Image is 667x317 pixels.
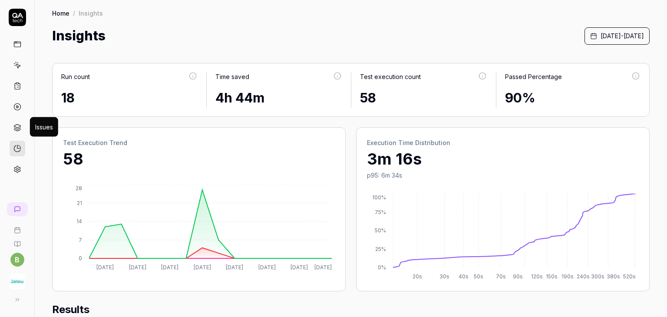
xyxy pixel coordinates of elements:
div: Issues [35,122,53,132]
tspan: 30s [439,273,449,280]
tspan: 75% [375,209,386,215]
div: Time saved [215,72,249,81]
a: Home [52,9,69,17]
h1: Insights [52,26,106,46]
a: New conversation [7,202,28,216]
tspan: 20s [413,273,422,280]
tspan: 50s [474,273,483,280]
tspan: 240s [577,273,590,280]
p: 3m 16s [367,147,639,171]
tspan: 50% [375,227,386,234]
tspan: 28 [76,185,82,192]
div: / [73,9,75,17]
a: Documentation [3,234,31,248]
tspan: 21 [77,200,82,206]
tspan: 300s [591,273,604,280]
div: Run count [61,72,90,81]
tspan: 0 [79,255,82,261]
div: Test execution count [360,72,421,81]
tspan: [DATE] [258,264,276,271]
div: Insights [79,9,103,17]
tspan: 190s [561,273,574,280]
tspan: 40s [459,273,469,280]
p: 58 [63,147,335,171]
h2: Test Execution Trend [63,138,335,147]
span: [DATE] - [DATE] [601,31,644,40]
button: [DATE]-[DATE] [584,27,650,45]
tspan: 70s [496,273,506,280]
p: p95: 6m 34s [367,171,639,180]
tspan: 150s [546,273,558,280]
tspan: [DATE] [226,264,243,271]
tspan: 25% [375,246,386,252]
tspan: 7 [79,237,82,243]
tspan: 0% [378,264,386,271]
img: Jelou AI Logo [10,274,25,289]
div: 90% [505,88,641,108]
tspan: [DATE] [291,264,308,271]
div: 58 [360,88,487,108]
tspan: 14 [76,218,82,225]
div: 18 [61,88,198,108]
div: 4h 44m [215,88,343,108]
tspan: [DATE] [96,264,114,271]
a: Book a call with us [3,220,31,234]
div: Passed Percentage [505,72,562,81]
tspan: [DATE] [161,264,178,271]
tspan: [DATE] [129,264,146,271]
tspan: [DATE] [194,264,211,271]
button: b [10,253,24,267]
tspan: 90s [513,273,523,280]
tspan: [DATE] [314,264,332,271]
h2: Execution Time Distribution [367,138,639,147]
tspan: 100% [372,194,386,201]
tspan: 120s [531,273,543,280]
tspan: 380s [607,273,620,280]
tspan: 520s [623,273,636,280]
button: Jelou AI Logo [3,267,31,291]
